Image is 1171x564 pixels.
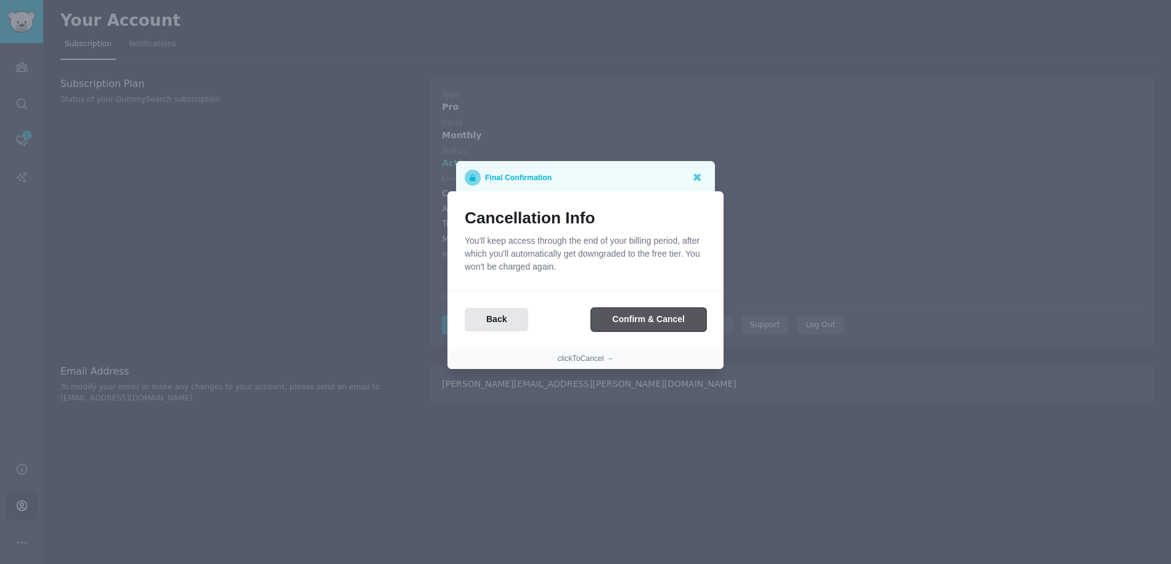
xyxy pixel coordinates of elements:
[465,308,528,332] button: Back
[558,354,614,365] button: clickToCancel →
[485,170,552,186] p: Final Confirmation
[591,308,706,332] button: Confirm & Cancel
[465,234,706,273] p: You'll keep access through the end of your billing period, after which you'll automatically get d...
[465,209,706,228] h1: Cancellation Info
